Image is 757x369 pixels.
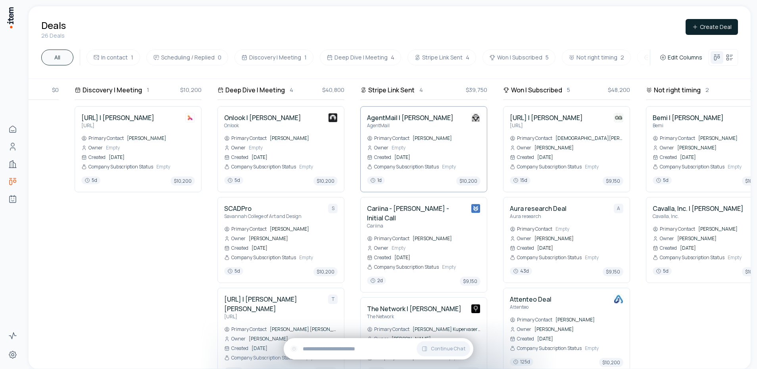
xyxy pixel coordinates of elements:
button: Scheduling / Replied0 [146,50,228,65]
div: Company Subscription Status [224,254,296,261]
p: Savannah College of Art and Design [224,213,302,220]
div: Owner [367,145,388,151]
p: [URL] [510,122,583,129]
a: SCADProSavannah College of Art and DesignSPrimary Contact[PERSON_NAME]Owner[PERSON_NAME]Created[D... [224,204,338,276]
div: Created [224,345,248,352]
div: Created [510,245,534,251]
p: Onlook [224,122,301,129]
span: [DATE] [537,154,623,161]
p: Cavalla, Inc. [653,213,744,220]
span: 1d [367,176,385,184]
span: $9,150 [603,267,623,276]
div: [URL] | [PERSON_NAME][URL]Qualgent.aiPrimary Contact[DEMOGRAPHIC_DATA][PERSON_NAME]Owner[PERSON_N... [503,106,630,192]
span: $9,150 [460,277,480,286]
span: Empty [585,345,623,352]
a: Onlook | [PERSON_NAME]OnlookOnlookPrimary Contact[PERSON_NAME]OwnerEmptyCreated[DATE]Company Subs... [224,113,338,185]
h4: Attenteo Deal [510,294,551,304]
div: Owner [224,336,246,342]
div: Created [653,245,677,251]
div: Created [367,254,391,261]
span: Empty [106,145,195,151]
button: 1d [367,176,385,185]
span: $10,200 [171,176,195,185]
button: 5d [224,176,243,185]
div: Created [81,154,106,161]
span: [PERSON_NAME] [534,326,623,333]
span: [DATE] [252,345,338,352]
p: Cariina [367,223,465,229]
p: 1 [147,86,149,94]
img: AgentMail [471,113,480,122]
span: 4 [466,54,469,61]
p: 2 [705,86,709,94]
button: Edit Columns [657,52,705,63]
div: Owner [653,145,674,151]
p: AgentMail [367,122,453,129]
div: Primary Contact [81,135,124,141]
button: 43d [510,267,532,276]
button: Continue Chat [417,341,470,356]
span: [DATE] [394,254,480,261]
span: 2 [621,54,624,61]
a: [URL] | [PERSON_NAME][URL]Thoughtful.aiPrimary Contact[PERSON_NAME]OwnerEmptyCreated[DATE]Company... [81,113,195,185]
div: AgentMail | [PERSON_NAME]AgentMailAgentMailPrimary Contact[PERSON_NAME]OwnerEmptyCreated[DATE]Com... [360,106,487,192]
a: Cariina - [PERSON_NAME] - Initial CallCariinaCariinaPrimary Contact[PERSON_NAME]OwnerEmptyCreated... [367,204,480,286]
h3: Deep Dive | Meeting [225,85,285,95]
div: Company Subscription Status [653,164,724,170]
button: Deep Dive | Meeting4 [320,50,401,65]
span: [PERSON_NAME] Kupervaser [PERSON_NAME] [413,326,480,333]
a: Home [5,121,21,137]
h4: Bemi | [PERSON_NAME] [653,113,724,122]
div: Owner [510,235,531,242]
span: [PERSON_NAME] [249,336,338,342]
h3: Won | Subscribed [511,85,562,95]
span: 5d [224,176,243,184]
div: Owner [224,235,246,242]
span: $10,200 [599,358,623,367]
h4: [URL] | [PERSON_NAME] [81,113,154,122]
div: Company Subscription Status [224,164,296,170]
p: Bemi [653,122,724,129]
a: Aura research DealAura researchAPrimary ContactEmptyOwner[PERSON_NAME]Created[DATE]Company Subscr... [510,204,623,276]
h3: Discovery | Meeting [83,85,142,95]
button: Not right timing2 [562,50,631,65]
div: Company Subscription Status [510,254,582,261]
span: [DATE] [394,154,480,161]
span: Empty [442,264,480,270]
span: Empty [585,164,623,170]
div: Primary Contact [510,226,552,232]
span: [PERSON_NAME] [413,135,480,141]
span: [PERSON_NAME] [534,145,623,151]
div: Primary Contact [653,226,695,232]
h4: SCADPro [224,204,302,213]
div: Company Subscription Status [653,254,724,261]
a: AgentMail | [PERSON_NAME]AgentMailAgentMailPrimary Contact[PERSON_NAME]OwnerEmptyCreated[DATE]Com... [367,113,480,185]
div: Primary Contact [367,235,409,242]
img: Qualgent.ai [614,113,623,122]
div: T [328,294,338,304]
span: 5d [224,267,243,275]
span: 1 [304,54,307,61]
img: The Network [471,304,480,314]
h4: Onlook | [PERSON_NAME] [224,113,301,122]
button: Lost / Ghosted [637,50,705,65]
div: Created [367,154,391,161]
span: Empty [442,164,480,170]
h4: The Network | [PERSON_NAME] [367,304,461,314]
p: [URL] [81,122,154,129]
h4: [URL] | [PERSON_NAME] [510,113,583,122]
a: Attenteo DealAttenteoAttenteoPrimary Contact[PERSON_NAME]Owner[PERSON_NAME]Created[DATE]Company S... [510,294,623,367]
p: Attenteo [510,304,551,310]
span: Empty [299,164,338,170]
div: A [614,204,623,213]
span: Empty [249,145,338,151]
span: [PERSON_NAME] [PERSON_NAME] [270,326,338,333]
span: $39,750 [466,86,487,94]
div: Primary Contact [367,135,409,141]
h3: Stripe Link Sent [368,85,415,95]
span: 15d [510,176,530,184]
span: [PERSON_NAME] [555,317,623,323]
button: 15d [510,176,530,185]
div: SCADProSavannah College of Art and DesignSPrimary Contact[PERSON_NAME]Owner[PERSON_NAME]Created[D... [217,197,344,283]
button: 5d [81,176,100,185]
